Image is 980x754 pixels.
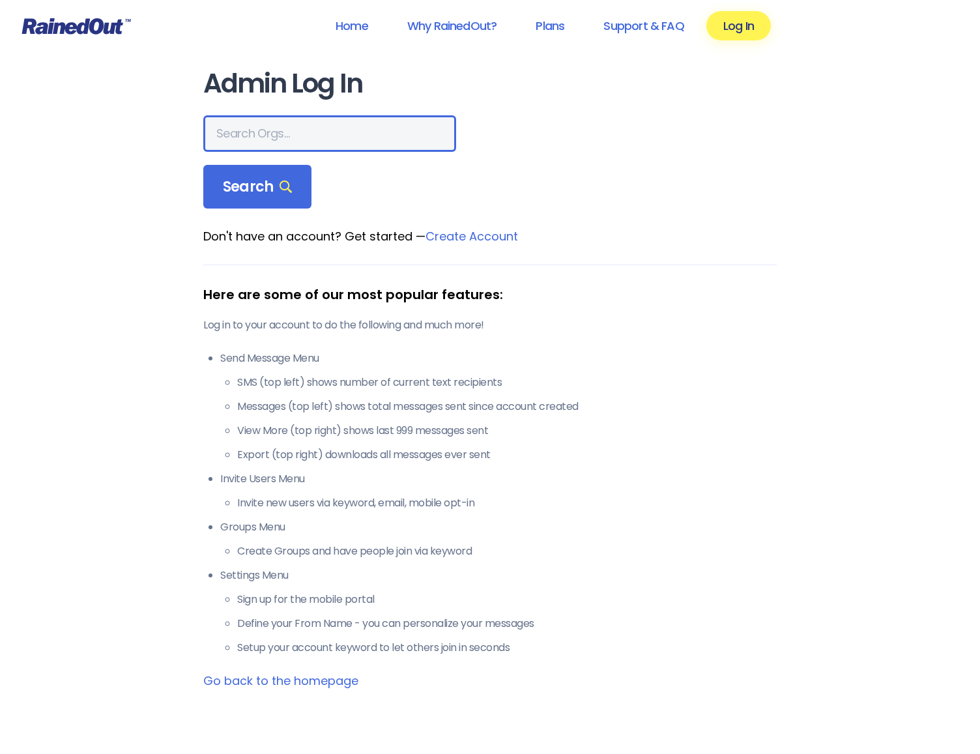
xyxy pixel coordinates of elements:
[220,568,777,656] li: Settings Menu
[203,165,311,209] div: Search
[203,115,456,152] input: Search Orgs…
[220,519,777,559] li: Groups Menu
[203,69,777,98] h1: Admin Log In
[237,375,777,390] li: SMS (top left) shows number of current text recipients
[237,544,777,559] li: Create Groups and have people join via keyword
[223,178,292,196] span: Search
[319,11,385,40] a: Home
[237,423,777,439] li: View More (top right) shows last 999 messages sent
[237,447,777,463] li: Export (top right) downloads all messages ever sent
[220,471,777,511] li: Invite Users Menu
[237,495,777,511] li: Invite new users via keyword, email, mobile opt-in
[203,317,777,333] p: Log in to your account to do the following and much more!
[203,285,777,304] div: Here are some of our most popular features:
[519,11,581,40] a: Plans
[237,640,777,656] li: Setup your account keyword to let others join in seconds
[220,351,777,463] li: Send Message Menu
[425,228,518,244] a: Create Account
[203,69,777,689] main: Don't have an account? Get started —
[586,11,700,40] a: Support & FAQ
[390,11,514,40] a: Why RainedOut?
[237,592,777,607] li: Sign up for the mobile portal
[237,399,777,414] li: Messages (top left) shows total messages sent since account created
[203,673,358,689] a: Go back to the homepage
[237,616,777,631] li: Define your From Name - you can personalize your messages
[706,11,771,40] a: Log In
